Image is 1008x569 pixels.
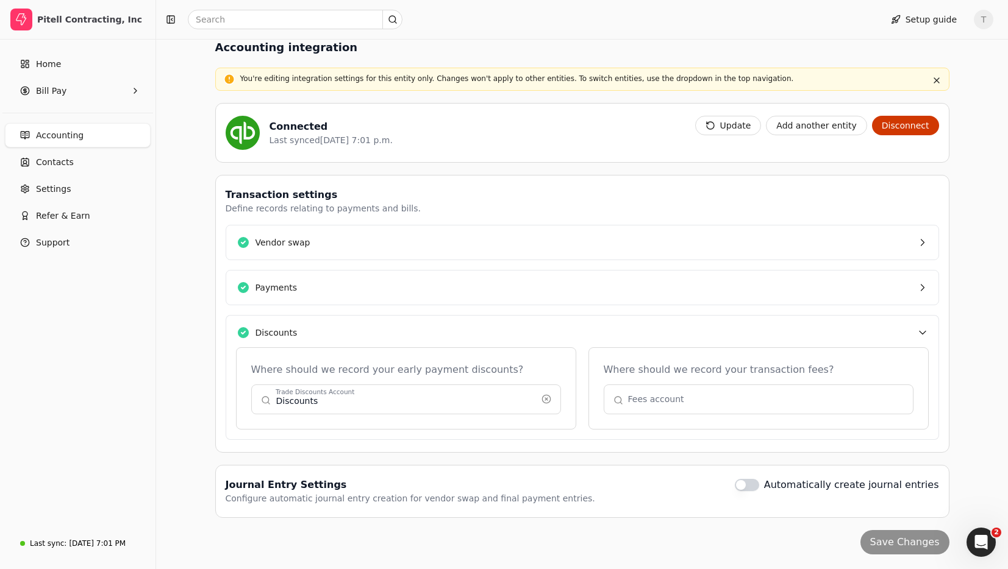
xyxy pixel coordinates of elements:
button: Refer & Earn [5,203,151,228]
a: Home [5,52,151,76]
div: Configure automatic journal entry creation for vendor swap and final payment entries. [226,492,595,505]
div: Last sync: [30,538,66,549]
span: Bill Pay [36,85,66,97]
button: Update [695,116,762,135]
div: [DATE] 7:01 PM [69,538,126,549]
button: Discounts [226,315,939,350]
div: Pitell Contracting, Inc [37,13,145,26]
button: Payments [226,270,939,305]
span: Support [36,236,70,249]
div: Connected [270,119,393,134]
button: T [974,10,993,29]
a: Last sync:[DATE] 7:01 PM [5,532,151,554]
div: Where should we record your transaction fees? [604,362,913,377]
a: Accounting [5,123,151,147]
div: Discounts [256,327,298,339]
label: Automatically create journal entries [764,478,939,492]
a: Contacts [5,150,151,174]
div: Where should we record your early payment discounts? [251,362,561,377]
div: Vendor swap [256,236,310,249]
button: Bill Pay [5,79,151,103]
button: Vendor swap [226,225,939,260]
div: Define records relating to payments and bills. [226,202,421,215]
span: Contacts [36,156,74,169]
span: Refer & Earn [36,210,90,222]
iframe: Intercom live chat [967,528,996,557]
button: Support [5,230,151,255]
div: Payments [256,281,298,294]
a: Settings [5,177,151,201]
p: You're editing integration settings for this entity only. Changes won't apply to other entities. ... [240,73,924,84]
div: Last synced [DATE] 7:01 p.m. [270,134,393,147]
h1: Accounting integration [215,39,358,55]
span: Accounting [36,129,84,142]
button: Setup guide [881,10,967,29]
div: Journal Entry Settings [226,478,595,492]
span: 2 [992,528,1001,537]
button: Disconnect [872,116,939,135]
input: Search [188,10,402,29]
span: Settings [36,183,71,196]
div: Transaction settings [226,188,421,202]
button: Add another entity [766,116,867,135]
span: Home [36,58,61,71]
button: Automatically create journal entries [735,479,759,491]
